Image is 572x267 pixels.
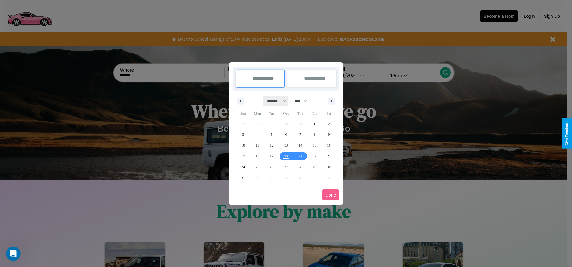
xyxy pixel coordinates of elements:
span: Tue [264,109,279,118]
div: Give Feedback [565,121,569,146]
button: 28 [293,162,307,172]
button: 1 [308,118,322,129]
span: 22 [313,151,316,162]
span: Mon [250,109,264,118]
iframe: Intercom live chat [6,247,21,261]
button: 19 [264,151,279,162]
span: 14 [299,140,302,151]
span: 4 [257,129,258,140]
span: 26 [270,162,273,172]
span: 23 [327,151,331,162]
button: 2 [322,118,336,129]
button: 24 [236,162,250,172]
span: Sat [322,109,336,118]
button: 10 [236,140,250,151]
span: 6 [285,129,287,140]
span: 10 [241,140,245,151]
button: 3 [236,129,250,140]
span: 21 [299,151,302,162]
button: 9 [322,129,336,140]
span: 31 [241,172,245,183]
button: 16 [322,140,336,151]
button: 17 [236,151,250,162]
button: 30 [322,162,336,172]
span: 20 [284,151,288,162]
span: 25 [256,162,259,172]
button: 4 [250,129,264,140]
button: 20 [279,151,293,162]
button: 26 [264,162,279,172]
button: 29 [308,162,322,172]
button: 15 [308,140,322,151]
span: 19 [270,151,273,162]
span: 11 [256,140,259,151]
span: Sun [236,109,250,118]
span: 2 [328,118,330,129]
span: 13 [284,140,288,151]
button: 14 [293,140,307,151]
span: 30 [327,162,331,172]
button: 13 [279,140,293,151]
span: 16 [327,140,331,151]
button: 31 [236,172,250,183]
button: 21 [293,151,307,162]
button: 27 [279,162,293,172]
span: 9 [328,129,330,140]
span: 29 [313,162,316,172]
button: 12 [264,140,279,151]
span: 18 [256,151,259,162]
span: 17 [241,151,245,162]
span: 12 [270,140,273,151]
button: 23 [322,151,336,162]
span: 5 [271,129,273,140]
span: Fri [308,109,322,118]
button: 22 [308,151,322,162]
span: Thu [293,109,307,118]
button: 8 [308,129,322,140]
button: 7 [293,129,307,140]
span: 28 [299,162,302,172]
span: 15 [313,140,316,151]
button: 5 [264,129,279,140]
span: 24 [241,162,245,172]
span: 1 [314,118,315,129]
span: 27 [284,162,288,172]
button: Done [322,189,339,200]
button: 11 [250,140,264,151]
span: 7 [299,129,301,140]
span: 3 [242,129,244,140]
button: 6 [279,129,293,140]
span: 8 [314,129,315,140]
button: 25 [250,162,264,172]
span: Wed [279,109,293,118]
button: 18 [250,151,264,162]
